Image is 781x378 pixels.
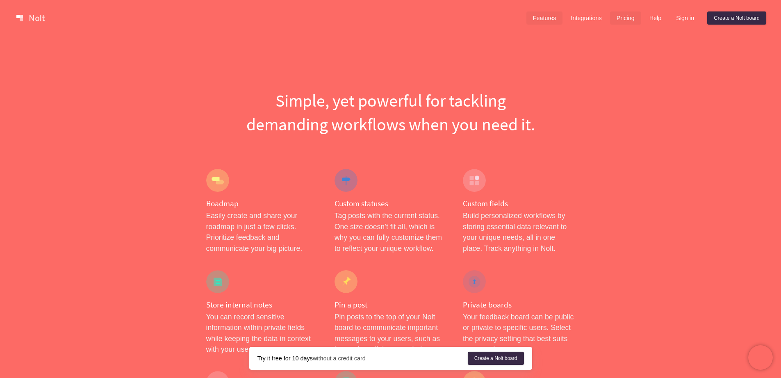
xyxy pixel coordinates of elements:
[257,354,468,362] div: without a credit card
[463,210,575,254] p: Build personalized workflows by storing essential data relevant to your unique needs, all in one ...
[206,89,575,136] h1: Simple, yet powerful for tackling demanding workflows when you need it.
[463,300,575,310] h4: Private boards
[206,198,318,209] h4: Roadmap
[463,198,575,209] h4: Custom fields
[526,11,563,25] a: Features
[610,11,641,25] a: Pricing
[335,198,446,209] h4: Custom statuses
[643,11,668,25] a: Help
[257,355,313,362] strong: Try it free for 10 days
[564,11,608,25] a: Integrations
[707,11,766,25] a: Create a Nolt board
[206,210,318,254] p: Easily create and share your roadmap in just a few clicks. Prioritize feedback and communicate yo...
[335,312,446,355] p: Pin posts to the top of your Nolt board to communicate important messages to your users, such as ...
[468,352,524,365] a: Create a Nolt board
[335,300,446,310] h4: Pin a post
[463,312,575,355] p: Your feedback board can be public or private to specific users. Select the privacy setting that b...
[669,11,701,25] a: Sign in
[748,345,773,370] iframe: Chatra live chat
[206,300,318,310] h4: Store internal notes
[335,210,446,254] p: Tag posts with the current status. One size doesn’t fit all, which is why you can fully customize...
[206,312,318,355] p: You can record sensitive information within private fields while keeping the data in context with...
